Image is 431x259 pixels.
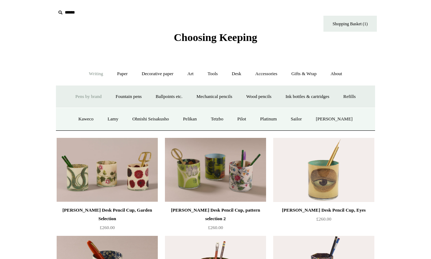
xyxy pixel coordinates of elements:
[324,64,349,83] a: About
[72,110,100,129] a: Kaweco
[165,138,266,202] a: John Derian Desk Pencil Cup, pattern selection 2 John Derian Desk Pencil Cup, pattern selection 2
[273,206,374,235] a: [PERSON_NAME] Desk Pencil Cup, Eyes £260.00
[240,87,278,106] a: Wood pencils
[273,138,374,202] a: John Derian Desk Pencil Cup, Eyes John Derian Desk Pencil Cup, Eyes
[83,64,110,83] a: Writing
[231,110,253,129] a: Pilot
[174,31,257,43] span: Choosing Keeping
[201,64,224,83] a: Tools
[109,87,148,106] a: Fountain pens
[254,110,283,129] a: Platinum
[273,138,374,202] img: John Derian Desk Pencil Cup, Eyes
[337,87,362,106] a: Refills
[57,138,158,202] img: John Derian Desk Pencil Cup, Garden Selection
[167,206,264,223] div: [PERSON_NAME] Desk Pencil Cup, pattern selection 2
[285,64,323,83] a: Gifts & Wrap
[310,110,359,129] a: [PERSON_NAME]
[249,64,284,83] a: Accessories
[149,87,189,106] a: Ballpoints etc.
[275,206,373,214] div: [PERSON_NAME] Desk Pencil Cup, Eyes
[100,225,115,230] span: £260.00
[316,216,331,222] span: £260.00
[323,16,377,32] a: Shopping Basket (1)
[57,138,158,202] a: John Derian Desk Pencil Cup, Garden Selection John Derian Desk Pencil Cup, Garden Selection
[58,206,156,223] div: [PERSON_NAME] Desk Pencil Cup, Garden Selection
[190,87,239,106] a: Mechanical pencils
[101,110,125,129] a: Lamy
[204,110,230,129] a: Tetzbo
[177,110,203,129] a: Pelikan
[165,138,266,202] img: John Derian Desk Pencil Cup, pattern selection 2
[57,206,158,235] a: [PERSON_NAME] Desk Pencil Cup, Garden Selection £260.00
[165,206,266,235] a: [PERSON_NAME] Desk Pencil Cup, pattern selection 2 £260.00
[69,87,108,106] a: Pens by brand
[111,64,134,83] a: Paper
[126,110,175,129] a: Ohnishi Seisakusho
[181,64,200,83] a: Art
[225,64,248,83] a: Desk
[135,64,180,83] a: Decorative paper
[284,110,308,129] a: Sailor
[279,87,336,106] a: Ink bottles & cartridges
[174,37,257,42] a: Choosing Keeping
[208,225,223,230] span: £260.00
